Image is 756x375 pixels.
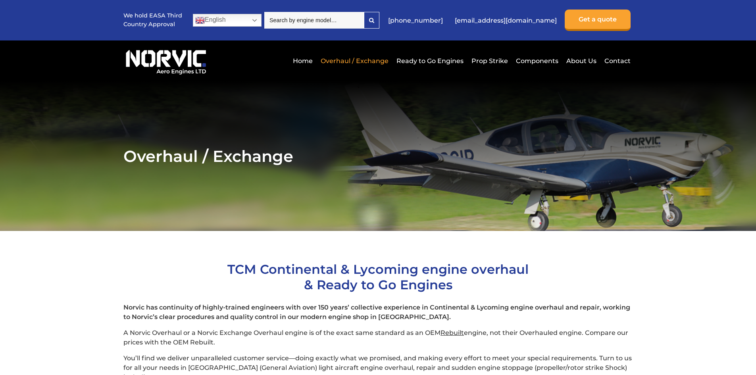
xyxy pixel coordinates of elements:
[394,51,466,71] a: Ready to Go Engines
[123,146,633,166] h2: Overhaul / Exchange
[514,51,560,71] a: Components
[123,46,208,75] img: Norvic Aero Engines logo
[565,10,631,31] a: Get a quote
[441,329,464,337] span: Rebuilt
[123,328,633,347] p: A Norvic Overhaul or a Norvic Exchange Overhaul engine is of the exact same standard as an OEM en...
[227,262,529,292] span: TCM Continental & Lycoming engine overhaul & Ready to Go Engines
[451,11,561,30] a: [EMAIL_ADDRESS][DOMAIN_NAME]
[384,11,447,30] a: [PHONE_NUMBER]
[264,12,364,29] input: Search by engine model…
[123,12,183,29] p: We hold EASA Third Country Approval
[319,51,391,71] a: Overhaul / Exchange
[564,51,598,71] a: About Us
[195,15,205,25] img: en
[602,51,631,71] a: Contact
[123,304,630,321] strong: Norvic has continuity of highly-trained engineers with over 150 years’ collective experience in C...
[469,51,510,71] a: Prop Strike
[193,14,262,27] a: English
[291,51,315,71] a: Home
